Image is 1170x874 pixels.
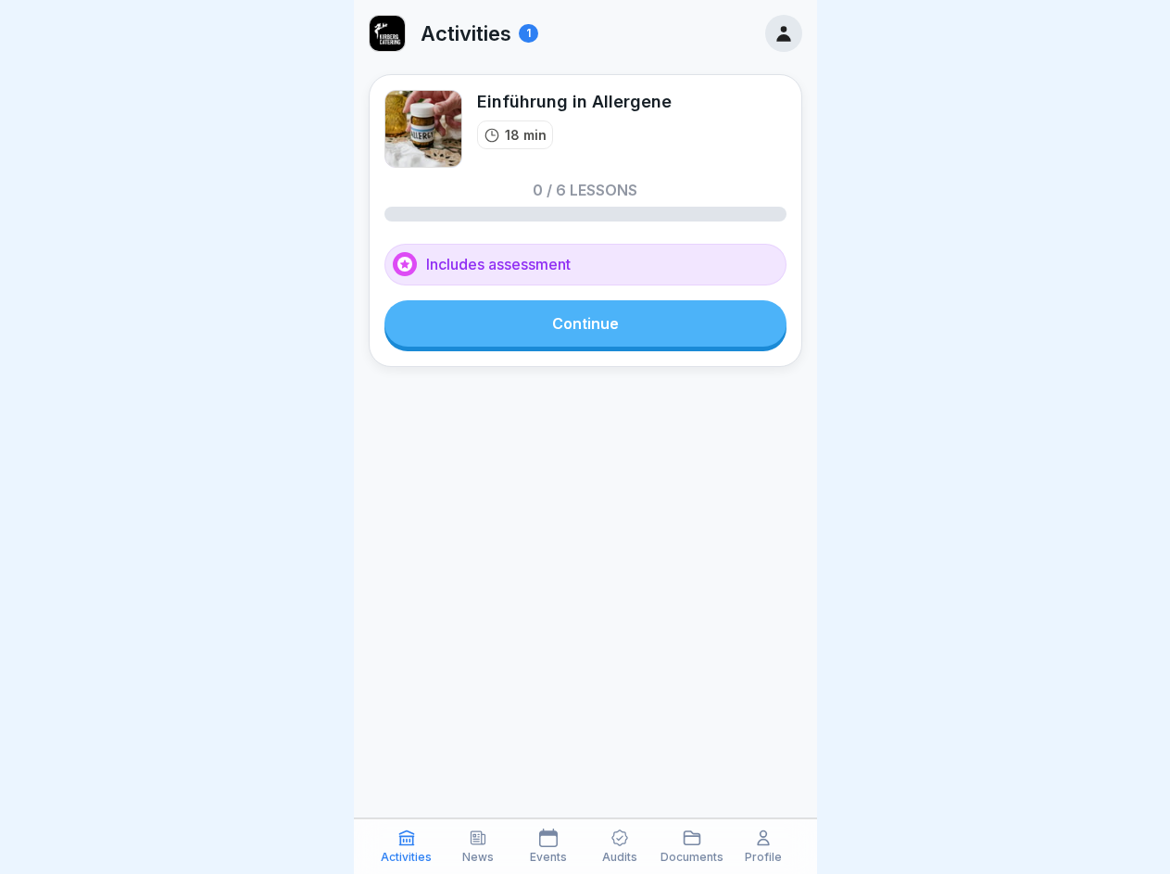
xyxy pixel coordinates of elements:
div: 1 [519,24,538,43]
p: 18 min [505,125,547,145]
p: Activities [421,21,511,45]
a: Continue [384,300,786,347]
div: Includes assessment [384,244,786,285]
p: Documents [660,851,723,864]
p: News [462,851,494,864]
img: dxikevl05c274fqjcx4fmktu.png [384,90,462,168]
p: Profile [745,851,782,864]
p: 0 / 6 lessons [533,183,637,197]
div: Einführung in Allergene [477,90,672,113]
img: ewxb9rjzulw9ace2na8lwzf2.png [370,16,405,51]
p: Audits [602,851,637,864]
p: Activities [381,851,432,864]
p: Events [530,851,567,864]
